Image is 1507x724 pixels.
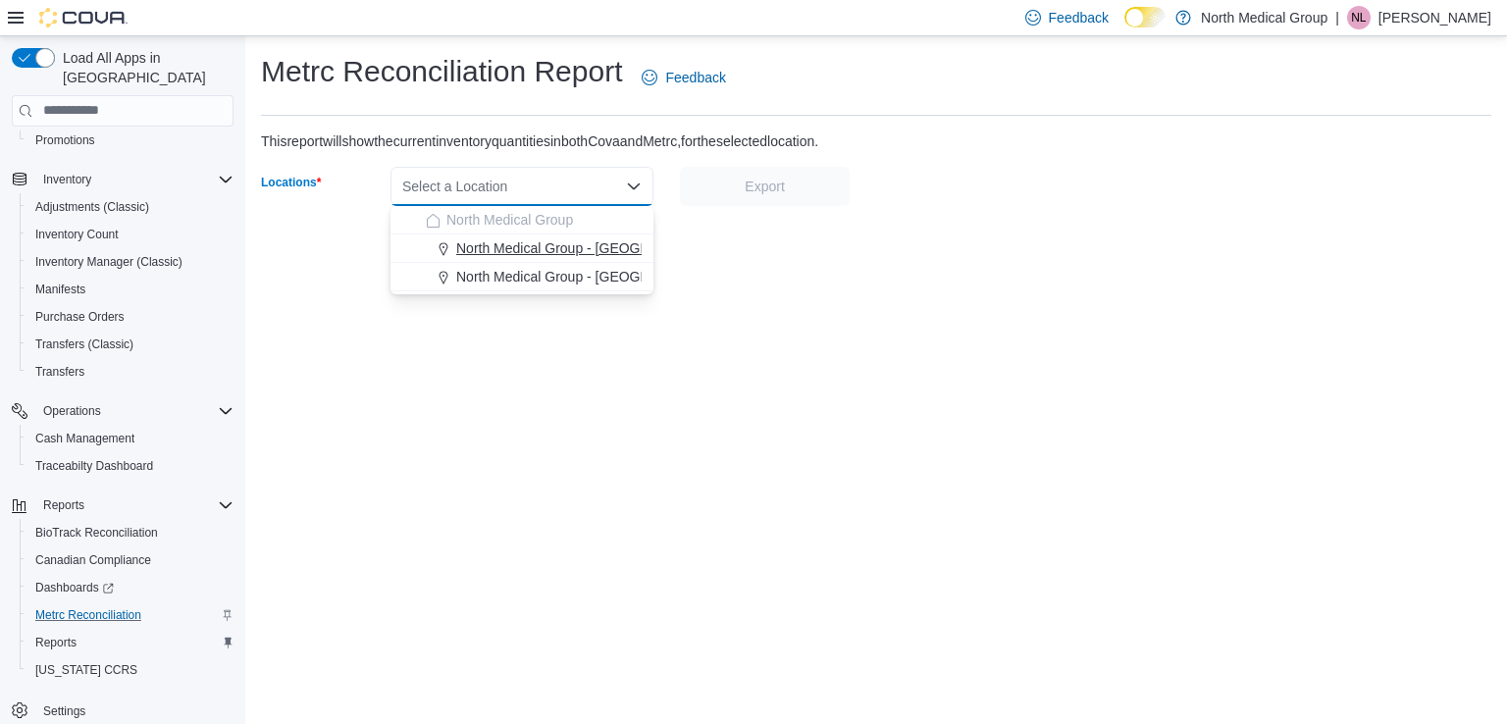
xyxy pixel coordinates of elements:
button: Inventory Count [20,221,241,248]
div: Choose from the following options [390,206,653,291]
a: Transfers (Classic) [27,333,141,356]
span: Inventory Manager (Classic) [35,254,182,270]
a: Canadian Compliance [27,548,159,572]
button: Manifests [20,276,241,303]
span: Manifests [35,282,85,297]
span: Dashboards [35,580,114,595]
p: [PERSON_NAME] [1378,6,1491,29]
a: Settings [35,699,93,723]
span: Operations [43,403,101,419]
span: Dark Mode [1124,27,1125,28]
a: Inventory Manager (Classic) [27,250,190,274]
h1: Metrc Reconciliation Report [261,52,622,91]
span: Operations [35,399,234,423]
span: Transfers [27,360,234,384]
span: Load All Apps in [GEOGRAPHIC_DATA] [55,48,234,87]
button: Inventory [4,166,241,193]
span: Feedback [1049,8,1109,27]
span: NL [1351,6,1366,29]
span: Reports [35,493,234,517]
input: Dark Mode [1124,7,1166,27]
a: Feedback [634,58,733,97]
span: Transfers (Classic) [27,333,234,356]
span: North Medical Group - [GEOGRAPHIC_DATA] [456,267,738,286]
a: Dashboards [20,574,241,601]
span: BioTrack Reconciliation [27,521,234,544]
button: Close list of options [626,179,642,194]
button: North Medical Group - [GEOGRAPHIC_DATA] [390,263,653,291]
span: Metrc Reconciliation [35,607,141,623]
span: Inventory Count [27,223,234,246]
span: [US_STATE] CCRS [35,662,137,678]
span: Metrc Reconciliation [27,603,234,627]
span: Canadian Compliance [27,548,234,572]
span: Adjustments (Classic) [35,199,149,215]
span: Inventory [43,172,91,187]
a: Manifests [27,278,93,301]
span: Cash Management [27,427,234,450]
a: Traceabilty Dashboard [27,454,161,478]
button: BioTrack Reconciliation [20,519,241,546]
span: Manifests [27,278,234,301]
button: Metrc Reconciliation [20,601,241,629]
span: Reports [43,497,84,513]
button: Reports [4,491,241,519]
span: Reports [27,631,234,654]
span: Inventory Manager (Classic) [27,250,234,274]
label: Locations [261,175,321,190]
span: North Medical Group - [GEOGRAPHIC_DATA] [456,238,738,258]
button: Reports [20,629,241,656]
button: [US_STATE] CCRS [20,656,241,684]
button: North Medical Group - [GEOGRAPHIC_DATA] [390,234,653,263]
a: Inventory Count [27,223,127,246]
span: BioTrack Reconciliation [35,525,158,541]
span: Purchase Orders [35,309,125,325]
button: Operations [35,399,109,423]
span: Canadian Compliance [35,552,151,568]
a: Reports [27,631,84,654]
span: Inventory [35,168,234,191]
img: Cova [39,8,128,27]
span: Promotions [27,129,234,152]
span: Cash Management [35,431,134,446]
span: Feedback [665,68,725,87]
span: Dashboards [27,576,234,599]
button: Operations [4,397,241,425]
button: Transfers (Classic) [20,331,241,358]
div: This report will show the current inventory quantities in both Cova and Metrc, for the selected l... [261,131,818,151]
span: Adjustments (Classic) [27,195,234,219]
span: Transfers (Classic) [35,336,133,352]
a: Metrc Reconciliation [27,603,149,627]
a: Promotions [27,129,103,152]
a: [US_STATE] CCRS [27,658,145,682]
span: Promotions [35,132,95,148]
div: Nicholas Leone [1347,6,1371,29]
span: Inventory Count [35,227,119,242]
button: Promotions [20,127,241,154]
span: Traceabilty Dashboard [35,458,153,474]
button: Inventory Manager (Classic) [20,248,241,276]
p: | [1335,6,1339,29]
button: Cash Management [20,425,241,452]
span: Reports [35,635,77,650]
a: Transfers [27,360,92,384]
a: Dashboards [27,576,122,599]
a: Cash Management [27,427,142,450]
button: North Medical Group [390,206,653,234]
button: Canadian Compliance [20,546,241,574]
a: Purchase Orders [27,305,132,329]
span: North Medical Group [446,210,573,230]
button: Adjustments (Classic) [20,193,241,221]
span: Washington CCRS [27,658,234,682]
button: Inventory [35,168,99,191]
span: Transfers [35,364,84,380]
span: Settings [43,703,85,719]
button: Traceabilty Dashboard [20,452,241,480]
button: Export [680,167,850,206]
span: Export [745,177,784,196]
a: Adjustments (Classic) [27,195,157,219]
span: Traceabilty Dashboard [27,454,234,478]
button: Settings [4,696,241,724]
p: North Medical Group [1201,6,1327,29]
button: Purchase Orders [20,303,241,331]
